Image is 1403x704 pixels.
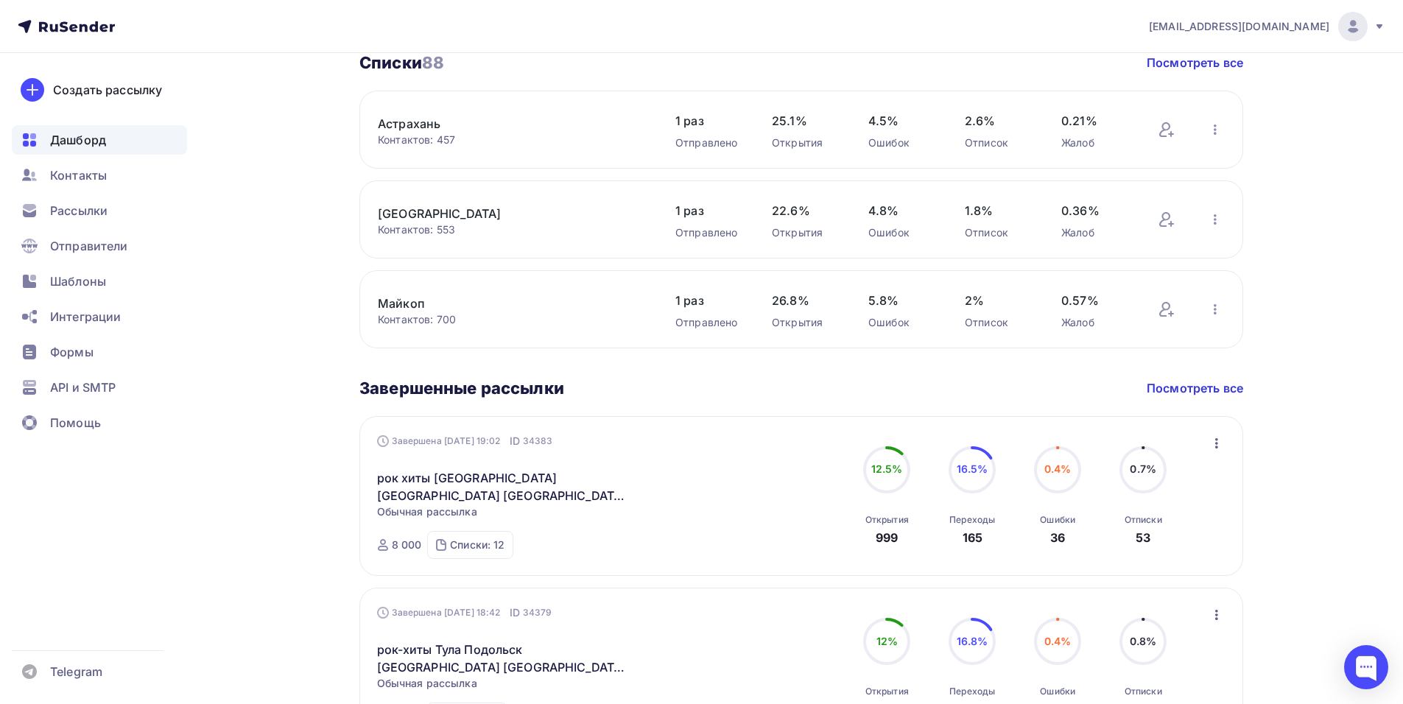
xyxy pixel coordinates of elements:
[1149,12,1385,41] a: [EMAIL_ADDRESS][DOMAIN_NAME]
[378,312,646,327] div: Контактов: 700
[772,225,839,240] div: Открытия
[772,315,839,330] div: Открытия
[949,514,995,526] div: Переходы
[1136,529,1150,546] div: 53
[1149,19,1329,34] span: [EMAIL_ADDRESS][DOMAIN_NAME]
[965,315,1032,330] div: Отписок
[965,225,1032,240] div: Отписок
[1130,635,1157,647] span: 0.8%
[50,202,108,219] span: Рассылки
[50,343,94,361] span: Формы
[1050,529,1065,546] div: 36
[50,663,102,680] span: Telegram
[965,135,1032,150] div: Отписок
[1040,686,1075,697] div: Ошибки
[1130,462,1156,475] span: 0.7%
[1125,686,1162,697] div: Отписки
[965,202,1032,219] span: 1.8%
[871,462,903,475] span: 12.5%
[865,686,909,697] div: Открытия
[868,292,935,309] span: 5.8%
[50,237,128,255] span: Отправители
[392,538,422,552] div: 8 000
[876,635,898,647] span: 12%
[12,337,187,367] a: Формы
[772,292,839,309] span: 26.8%
[359,52,444,73] h3: Списки
[12,125,187,155] a: Дашборд
[377,676,477,691] span: Обычная рассылка
[865,514,909,526] div: Открытия
[12,267,187,296] a: Шаблоны
[50,414,101,432] span: Помощь
[675,135,742,150] div: Отправлено
[868,202,935,219] span: 4.8%
[868,315,935,330] div: Ошибок
[949,686,995,697] div: Переходы
[963,529,982,546] div: 165
[50,272,106,290] span: Шаблоны
[378,133,646,147] div: Контактов: 457
[1125,514,1162,526] div: Отписки
[450,538,504,552] div: Списки: 12
[50,166,107,184] span: Контакты
[12,196,187,225] a: Рассылки
[957,635,988,647] span: 16.8%
[378,222,646,237] div: Контактов: 553
[359,378,564,398] h3: Завершенные рассылки
[675,225,742,240] div: Отправлено
[1061,225,1128,240] div: Жалоб
[1044,635,1072,647] span: 0.4%
[53,81,162,99] div: Создать рассылку
[50,131,106,149] span: Дашборд
[1147,54,1243,71] a: Посмотреть все
[377,504,477,519] span: Обычная рассылка
[876,529,898,546] div: 999
[868,135,935,150] div: Ошибок
[1044,462,1072,475] span: 0.4%
[772,135,839,150] div: Открытия
[675,112,742,130] span: 1 раз
[868,225,935,240] div: Ошибок
[12,231,187,261] a: Отправители
[377,469,630,504] a: рок хиты [GEOGRAPHIC_DATA] [GEOGRAPHIC_DATA] [GEOGRAPHIC_DATA] [GEOGRAPHIC_DATA] [GEOGRAPHIC_DATA...
[50,379,116,396] span: API и SMTP
[957,462,988,475] span: 16.5%
[378,295,628,312] a: Майкоп
[50,308,121,325] span: Интеграции
[523,605,552,620] span: 34379
[510,434,520,448] span: ID
[772,202,839,219] span: 22.6%
[965,292,1032,309] span: 2%
[378,115,628,133] a: Астрахань
[965,112,1032,130] span: 2.6%
[523,434,553,448] span: 34383
[377,434,553,448] div: Завершена [DATE] 19:02
[1147,379,1243,397] a: Посмотреть все
[1061,292,1128,309] span: 0.57%
[675,202,742,219] span: 1 раз
[675,292,742,309] span: 1 раз
[772,112,839,130] span: 25.1%
[868,112,935,130] span: 4.5%
[378,205,628,222] a: [GEOGRAPHIC_DATA]
[377,641,630,676] a: рок-хиты Тула Подольск [GEOGRAPHIC_DATA] [GEOGRAPHIC_DATA] [GEOGRAPHIC_DATA] [GEOGRAPHIC_DATA] [G...
[1061,315,1128,330] div: Жалоб
[1061,112,1128,130] span: 0.21%
[1061,135,1128,150] div: Жалоб
[377,605,552,620] div: Завершена [DATE] 18:42
[510,605,520,620] span: ID
[12,161,187,190] a: Контакты
[1061,202,1128,219] span: 0.36%
[422,53,444,72] span: 88
[1040,514,1075,526] div: Ошибки
[675,315,742,330] div: Отправлено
